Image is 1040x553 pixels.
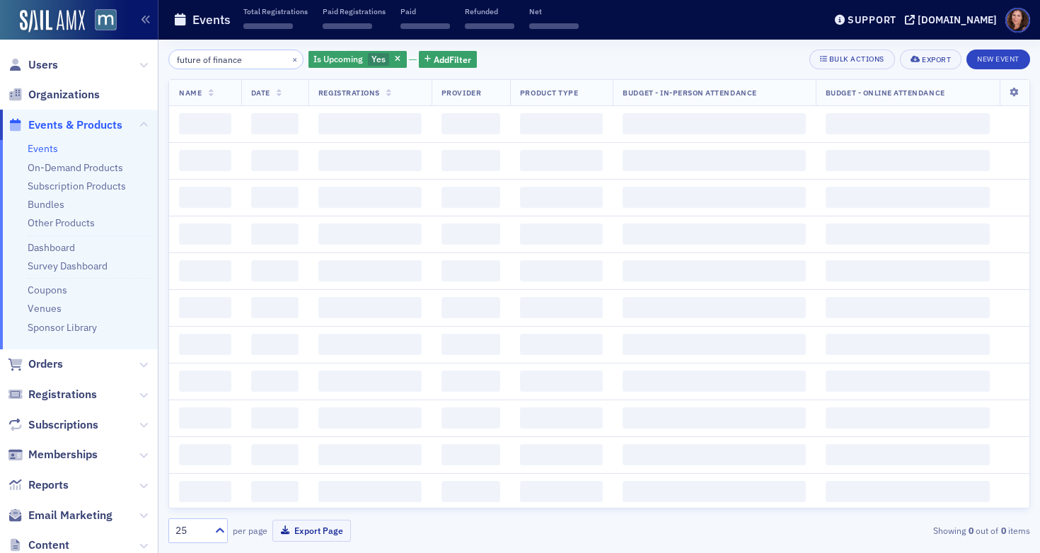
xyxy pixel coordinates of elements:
span: ‌ [520,481,603,502]
span: Users [28,57,58,73]
span: ‌ [623,444,806,465]
span: Add Filter [434,53,471,66]
a: Orders [8,356,63,372]
span: ‌ [441,444,500,465]
span: Name [179,88,202,98]
span: ‌ [441,260,500,281]
span: Registrations [318,88,380,98]
span: ‌ [251,113,299,134]
span: Reports [28,477,69,493]
span: ‌ [251,260,299,281]
span: Registrations [28,387,97,402]
span: ‌ [826,444,990,465]
span: ‌ [826,334,990,355]
img: SailAMX [95,9,117,31]
a: Sponsor Library [28,321,97,334]
span: ‌ [826,187,990,208]
span: ‌ [520,407,603,429]
span: Email Marketing [28,508,112,523]
span: ‌ [826,481,990,502]
span: ‌ [441,297,500,318]
label: per page [233,524,267,537]
span: Orders [28,356,63,372]
span: ‌ [465,23,514,29]
span: ‌ [826,223,990,245]
span: ‌ [179,371,231,392]
a: Email Marketing [8,508,112,523]
span: ‌ [251,334,299,355]
span: Profile [1005,8,1030,33]
span: Is Upcoming [313,53,363,64]
a: Dashboard [28,241,75,254]
span: ‌ [441,223,500,245]
a: Venues [28,302,62,315]
button: [DOMAIN_NAME] [905,15,1002,25]
span: ‌ [318,150,422,171]
span: ‌ [520,150,603,171]
span: ‌ [623,334,806,355]
span: ‌ [826,150,990,171]
span: ‌ [251,187,299,208]
p: Paid Registrations [323,6,386,16]
a: Coupons [28,284,67,296]
span: ‌ [400,23,450,29]
a: Survey Dashboard [28,260,108,272]
span: ‌ [179,407,231,429]
a: Other Products [28,216,95,229]
span: ‌ [179,297,231,318]
span: ‌ [179,334,231,355]
a: View Homepage [85,9,117,33]
span: ‌ [179,481,231,502]
span: ‌ [520,371,603,392]
button: × [289,52,301,65]
p: Total Registrations [243,6,308,16]
div: [DOMAIN_NAME] [918,13,997,26]
span: ‌ [520,113,603,134]
span: Events & Products [28,117,122,133]
span: ‌ [623,150,806,171]
span: ‌ [318,371,422,392]
span: ‌ [520,187,603,208]
span: ‌ [623,371,806,392]
p: Refunded [465,6,514,16]
span: Date [251,88,270,98]
span: ‌ [826,297,990,318]
span: ‌ [623,481,806,502]
span: ‌ [441,187,500,208]
span: ‌ [520,297,603,318]
span: ‌ [318,260,422,281]
button: Export Page [272,520,351,542]
span: Content [28,537,69,553]
a: Bundles [28,198,64,211]
a: Registrations [8,387,97,402]
a: Subscription Products [28,180,126,192]
span: ‌ [318,444,422,465]
span: ‌ [318,334,422,355]
span: ‌ [251,371,299,392]
a: Memberships [8,447,98,462]
a: Users [8,57,58,73]
span: ‌ [179,187,231,208]
img: SailAMX [20,10,85,33]
span: ‌ [251,444,299,465]
span: ‌ [623,113,806,134]
a: Organizations [8,87,100,103]
a: Subscriptions [8,417,98,433]
span: Provider [441,88,481,98]
span: ‌ [623,297,806,318]
span: ‌ [441,334,500,355]
a: Content [8,537,69,553]
span: Product Type [520,88,578,98]
button: Export [900,50,961,69]
span: ‌ [251,150,299,171]
p: Paid [400,6,450,16]
span: ‌ [251,223,299,245]
span: Yes [371,53,386,64]
span: ‌ [623,223,806,245]
span: ‌ [251,481,299,502]
span: ‌ [826,371,990,392]
button: Bulk Actions [809,50,895,69]
span: ‌ [623,187,806,208]
a: Events & Products [8,117,122,133]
